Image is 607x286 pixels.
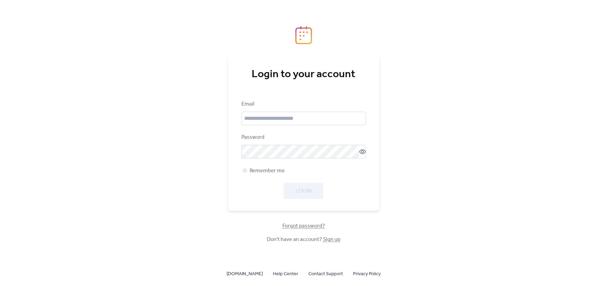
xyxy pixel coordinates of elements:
a: Help Center [273,269,298,278]
span: Privacy Policy [353,270,381,278]
a: Privacy Policy [353,269,381,278]
div: Email [241,100,365,108]
span: Forgot password? [282,222,325,230]
span: Remember me [250,167,285,175]
span: Help Center [273,270,298,278]
img: logo [295,26,312,44]
span: [DOMAIN_NAME] [227,270,263,278]
div: Login to your account [241,68,366,81]
span: Don't have an account? [267,236,341,244]
a: [DOMAIN_NAME] [227,269,263,278]
a: Sign up [323,234,341,245]
a: Forgot password? [282,224,325,228]
div: Password [241,133,365,141]
span: Contact Support [308,270,343,278]
a: Contact Support [308,269,343,278]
